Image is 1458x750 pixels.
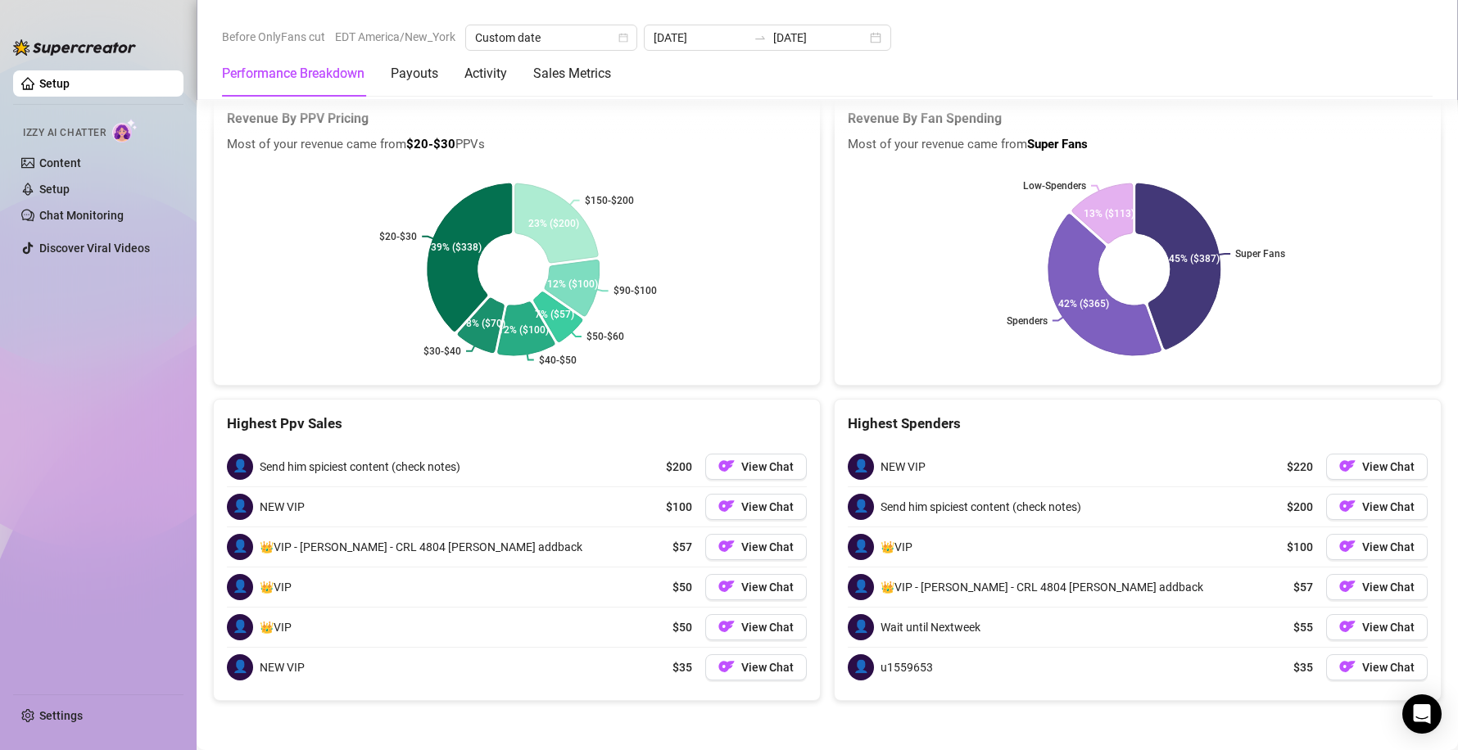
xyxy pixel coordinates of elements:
[227,413,807,435] div: Highest Ppv Sales
[379,231,417,242] text: $20-$30
[227,109,807,129] h5: Revenue By PPV Pricing
[222,25,325,49] span: Before OnlyFans cut
[705,534,807,560] button: OFView Chat
[1326,574,1428,600] button: OFView Chat
[260,658,305,676] span: NEW VIP
[618,33,628,43] span: calendar
[391,64,438,84] div: Payouts
[112,119,138,142] img: AI Chatter
[848,109,1428,129] h5: Revenue By Fan Spending
[227,494,253,520] span: 👤
[848,494,874,520] span: 👤
[654,29,747,47] input: Start date
[741,460,794,473] span: View Chat
[1362,661,1415,674] span: View Chat
[705,454,807,480] button: OFView Chat
[848,574,874,600] span: 👤
[39,77,70,90] a: Setup
[773,29,867,47] input: End date
[1339,538,1356,554] img: OF
[464,64,507,84] div: Activity
[1362,621,1415,634] span: View Chat
[848,413,1428,435] div: Highest Spenders
[881,658,933,676] span: u1559653
[1402,694,1442,734] div: Open Intercom Messenger
[848,654,874,680] span: 👤
[227,614,253,640] span: 👤
[227,534,253,560] span: 👤
[1287,498,1313,516] span: $200
[705,494,807,520] a: OFView Chat
[227,654,253,680] span: 👤
[260,458,460,476] span: Send him spiciest content (check notes)
[881,578,1203,596] span: 👑VIP - [PERSON_NAME] - CRL 4804 [PERSON_NAME] addback
[672,618,692,636] span: $50
[586,331,624,342] text: $50-$60
[666,498,692,516] span: $100
[848,135,1428,155] span: Most of your revenue came from
[406,137,455,151] b: $20-$30
[1339,618,1356,635] img: OF
[1339,498,1356,514] img: OF
[741,500,794,513] span: View Chat
[227,454,253,480] span: 👤
[705,654,807,680] a: OFView Chat
[1362,460,1415,473] span: View Chat
[848,534,874,560] span: 👤
[881,458,926,476] span: NEW VIP
[1293,578,1313,596] span: $57
[881,618,980,636] span: Wait until Nextweek
[13,39,136,56] img: logo-BBDzfeDw.svg
[1362,581,1415,594] span: View Chat
[1287,538,1313,556] span: $100
[1326,654,1428,680] button: OFView Chat
[260,538,582,556] span: 👑VIP - [PERSON_NAME] - CRL 4804 [PERSON_NAME] addback
[39,156,81,169] a: Content
[666,458,692,476] span: $200
[227,135,807,155] span: Most of your revenue came from PPVs
[539,354,577,365] text: $40-$50
[533,64,611,84] div: Sales Metrics
[1326,494,1428,520] button: OFView Chat
[718,458,735,474] img: OF
[718,578,735,594] img: OF
[1023,180,1086,192] text: Low-Spenders
[718,498,735,514] img: OF
[1362,500,1415,513] span: View Chat
[585,195,634,206] text: $150-$200
[260,618,292,636] span: 👑VIP
[1326,454,1428,480] button: OFView Chat
[1362,540,1415,553] span: View Chat
[1339,658,1356,675] img: OF
[1235,248,1285,260] text: Super Fans
[423,346,461,357] text: $30-$40
[754,31,767,44] span: swap-right
[39,242,150,255] a: Discover Viral Videos
[1339,458,1356,474] img: OF
[754,31,767,44] span: to
[705,614,807,640] button: OFView Chat
[39,209,124,222] a: Chat Monitoring
[741,581,794,594] span: View Chat
[1326,534,1428,560] button: OFView Chat
[1326,614,1428,640] button: OFView Chat
[741,540,794,553] span: View Chat
[614,285,657,296] text: $90-$100
[335,25,455,49] span: EDT America/New_York
[260,498,305,516] span: NEW VIP
[39,709,83,722] a: Settings
[848,454,874,480] span: 👤
[1293,618,1313,636] span: $55
[705,574,807,600] button: OFView Chat
[475,25,627,50] span: Custom date
[1339,578,1356,594] img: OF
[227,574,253,600] span: 👤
